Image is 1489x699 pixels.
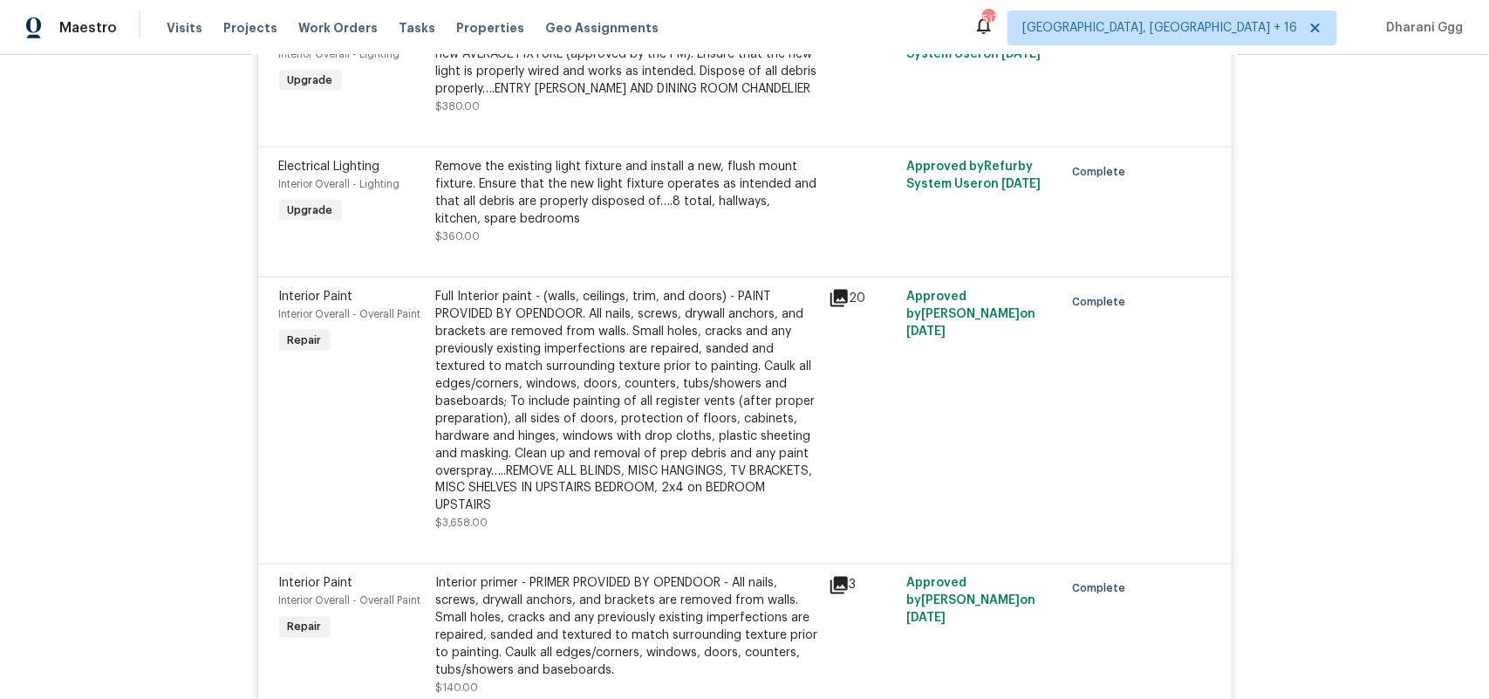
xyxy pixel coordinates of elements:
span: $3,658.00 [436,518,488,529]
div: 517 [982,10,994,28]
span: Interior Overall - Overall Paint [279,596,421,606]
div: Full Interior paint - (walls, ceilings, trim, and doors) - PAINT PROVIDED BY OPENDOOR. All nails,... [436,288,818,515]
span: Repair [281,332,329,349]
span: [GEOGRAPHIC_DATA], [GEOGRAPHIC_DATA] + 16 [1022,19,1297,37]
span: Maestro [59,19,117,37]
span: Approved by Refurby System User on [906,161,1041,190]
div: Remove the existing light fixture and install a new, flush mount fixture. Ensure that the new lig... [436,158,818,228]
div: 3 [829,575,897,596]
span: Upgrade [281,202,340,219]
span: Complete [1072,580,1132,598]
span: $140.00 [436,683,479,694]
span: Approved by [PERSON_NAME] on [906,291,1035,338]
span: Approved by [PERSON_NAME] on [906,578,1035,625]
span: Dharani Ggg [1379,19,1463,37]
span: Interior Paint [279,578,353,590]
span: Complete [1072,163,1132,181]
span: Work Orders [298,19,378,37]
span: Complete [1072,293,1132,311]
span: Interior Overall - Lighting [279,179,400,189]
span: Properties [456,19,524,37]
span: Visits [167,19,202,37]
div: Interior primer - PRIMER PROVIDED BY OPENDOOR - All nails, screws, drywall anchors, and brackets ... [436,575,818,680]
span: Interior Paint [279,291,353,303]
span: Interior Overall - Overall Paint [279,309,421,319]
div: 20 [829,288,897,309]
span: Projects [223,19,277,37]
div: Remove the existing interior ceiling light fixture and replace it with new AVERAGE FIXTURE (appro... [436,28,818,98]
span: Tasks [399,22,435,34]
span: Electrical Lighting [279,161,380,173]
span: [DATE] [906,326,946,338]
span: Geo Assignments [545,19,659,37]
span: $380.00 [436,101,481,112]
span: Upgrade [281,72,340,89]
span: Repair [281,619,329,636]
span: [DATE] [1001,178,1041,190]
span: [DATE] [906,613,946,625]
span: $360.00 [436,231,481,242]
